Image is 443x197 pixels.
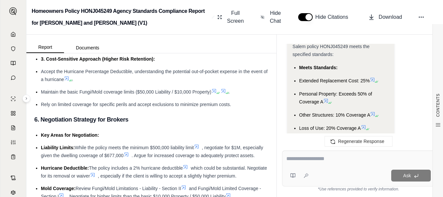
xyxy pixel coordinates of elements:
a: Single Policy [4,92,22,105]
span: Liability Limits: [41,145,75,150]
span: Personal Property: Exceeds 50% of Coverage A [299,91,372,104]
span: Hurricane Deductible: [41,165,89,171]
button: Documents [64,42,111,53]
a: Policy Comparisons [4,107,22,120]
span: Regenerate Response [338,139,384,144]
span: Rely on limited coverage for specific perils and accept exclusions to minimize premium costs. [41,102,231,107]
button: Full Screen [215,7,247,28]
span: Ask [403,173,411,178]
span: Meets Standards: [299,65,338,70]
span: which could be substantial. Negotiate for its removal or waiver [41,165,267,179]
a: Coverage Table [4,150,22,163]
h2: Homeowners Policy HONJ045249 Agency Standards Compliance Report for [PERSON_NAME] and [PERSON_NAM... [32,5,209,29]
button: Ask [391,170,431,182]
button: Download [365,11,405,24]
span: Mold Coverage: [41,186,76,191]
span: Other Structures: 10% Coverage A [299,112,370,118]
div: *Use references provided to verify information. [282,186,435,192]
span: Key Areas for Negotiation: [41,132,99,138]
span: Extended Replacement Cost: 25% [299,78,370,83]
span: . [72,77,73,82]
span: Review Fungi/Mold Limitations - Liability - Section II [76,186,181,191]
a: Chat [4,71,22,84]
img: Expand sidebar [9,7,17,15]
span: Loss of Use: 20% Coverage A [299,126,361,131]
button: Regenerate Response [325,136,393,147]
button: Report [26,42,64,53]
button: Hide Chat [258,7,285,28]
button: Expand sidebar [7,5,20,18]
span: , especially if the client is willing to accept a slightly higher premium. [98,173,237,179]
a: Contract Analysis [4,171,22,184]
span: CONTENTS [435,94,441,117]
span: Hide Chat [269,9,282,25]
span: , negotiate for $1M, especially given the dwelling coverage of $677,000 [41,145,263,158]
span: Accept the Hurricane Percentage Deductible, understanding the potential out-of-pocket expense in ... [41,69,268,82]
a: Claim Coverage [4,121,22,134]
span: 3. Cost-Sensitive Approach (Higher Risk Retention): [41,56,155,62]
span: Hide Citations [315,13,352,21]
a: Prompt Library [4,57,22,70]
span: Maintain the basic Fungi/Mold coverage limits ($50,000 Liability / $10,000 Property) [41,89,211,95]
span: Full Screen [226,9,245,25]
span: Here's a summary of whether the Farmers of Salem policy HONJ045249 meets the specified standards: [293,36,384,57]
a: Documents Vault [4,42,22,55]
span: . Argue for increased coverage to adequately protect assets. [132,153,255,158]
a: Home [4,28,22,41]
span: Download [379,13,402,21]
button: Expand sidebar [22,95,30,102]
span: . [229,89,230,95]
a: Custom Report [4,136,22,149]
span: While the policy meets the minimum $500,000 liability limit [75,145,194,150]
h3: 6. Negotiation Strategy for Brokers [34,114,269,126]
span: The policy includes a 2% hurricane deductible [89,165,183,171]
